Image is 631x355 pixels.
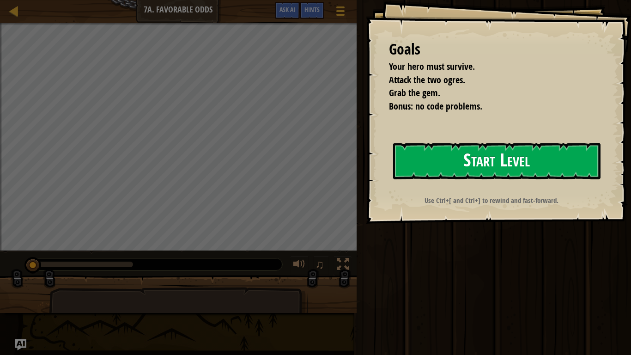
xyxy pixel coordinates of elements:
span: ♫ [315,257,324,271]
li: Bonus: no code problems. [377,100,596,113]
button: Ask AI [275,2,300,19]
li: Attack the two ogres. [377,73,596,87]
li: Grab the gem. [377,86,596,100]
button: Toggle fullscreen [334,256,352,275]
span: Hints [304,5,320,14]
span: Your hero must survive. [389,60,475,73]
button: ♫ [313,256,329,275]
strong: Use Ctrl+[ and Ctrl+] to rewind and fast-forward. [425,196,558,205]
span: Bonus: no code problems. [389,100,482,112]
span: Ask AI [279,5,295,14]
button: Adjust volume [290,256,309,275]
span: Attack the two ogres. [389,73,465,86]
button: Ask AI [15,339,26,350]
span: Grab the gem. [389,86,440,99]
li: Your hero must survive. [377,60,596,73]
button: Start Level [393,143,601,179]
button: Show game menu [329,2,352,24]
div: Goals [389,39,599,60]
